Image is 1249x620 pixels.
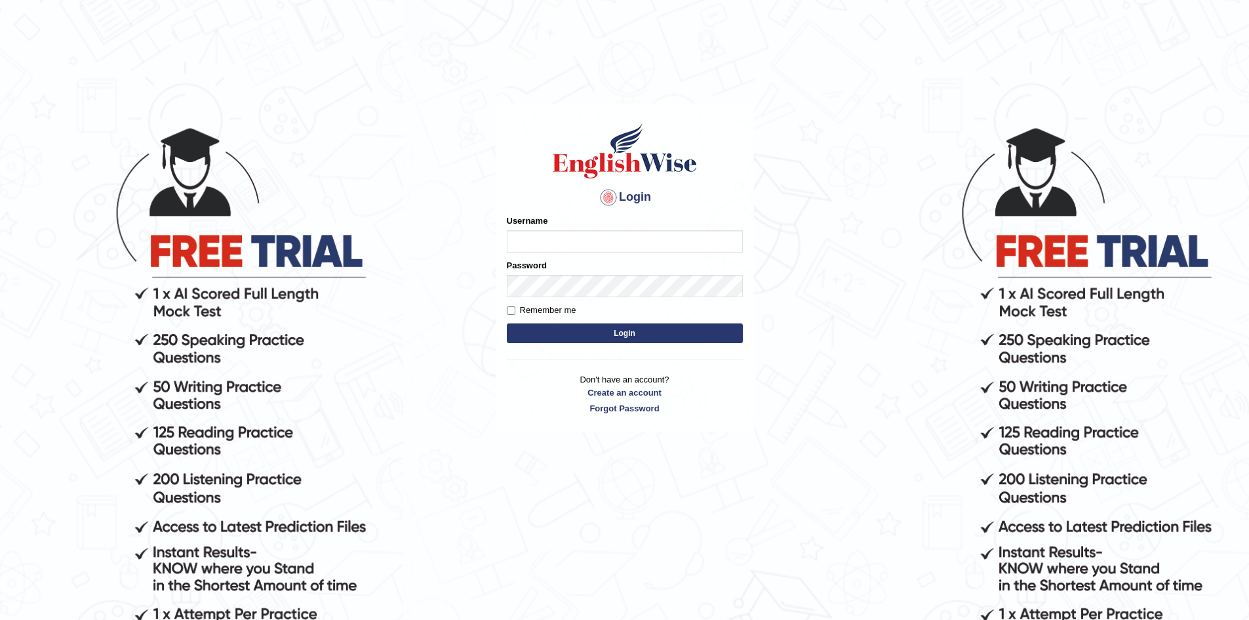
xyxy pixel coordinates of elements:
a: Create an account [507,386,743,399]
img: Logo of English Wise sign in for intelligent practice with AI [550,121,700,180]
input: Remember me [507,306,515,315]
button: Login [507,323,743,343]
label: Password [507,259,547,272]
label: Username [507,215,548,227]
h4: Login [507,187,743,208]
label: Remember me [507,304,576,317]
a: Forgot Password [507,402,743,415]
p: Don't have an account? [507,373,743,414]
